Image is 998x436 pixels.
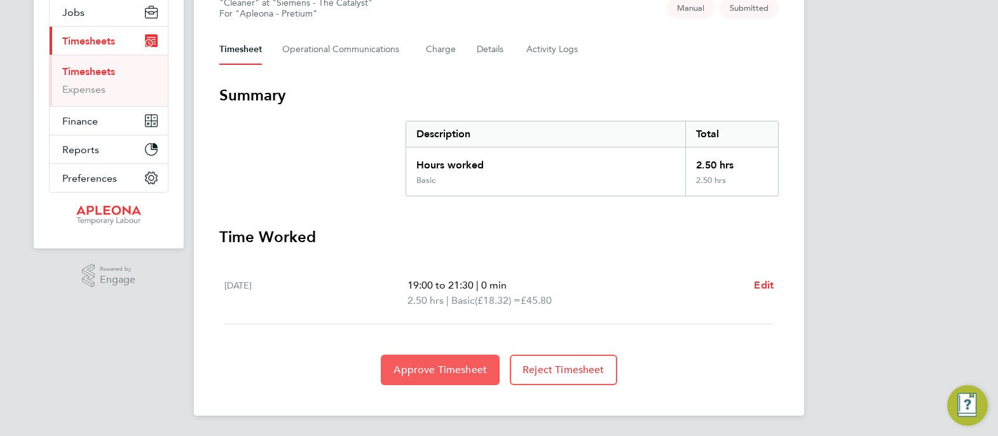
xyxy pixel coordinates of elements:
span: Reject Timesheet [523,364,605,376]
div: 2.50 hrs [685,147,778,175]
span: Timesheets [62,35,115,47]
button: Charge [426,34,456,65]
span: 0 min [481,279,507,291]
div: Hours worked [406,147,685,175]
span: £45.80 [521,294,552,306]
button: Engage Resource Center [947,385,988,426]
a: Powered byEngage [82,264,136,288]
div: Summary [406,121,779,196]
button: Finance [50,107,168,135]
span: | [476,279,479,291]
a: Timesheets [62,65,115,78]
span: Edit [754,279,774,291]
span: Jobs [62,6,85,18]
div: For "Apleona - Pretium" [219,8,373,19]
a: Go to home page [49,205,168,226]
button: Operational Communications [282,34,406,65]
span: | [446,294,449,306]
button: Activity Logs [526,34,580,65]
div: Timesheets [50,55,168,106]
div: Total [685,121,778,147]
button: Timesheet [219,34,262,65]
span: Engage [100,275,135,285]
span: Preferences [62,172,117,184]
section: Timesheet [219,85,779,385]
span: 19:00 to 21:30 [407,279,474,291]
span: Powered by [100,264,135,275]
span: Approve Timesheet [393,364,487,376]
div: Basic [416,175,435,186]
button: Details [477,34,506,65]
span: Finance [62,115,98,127]
button: Timesheets [50,27,168,55]
button: Preferences [50,164,168,192]
span: Reports [62,144,99,156]
span: 2.50 hrs [407,294,444,306]
a: Expenses [62,83,106,95]
h3: Summary [219,85,779,106]
div: Description [406,121,685,147]
button: Reject Timesheet [510,355,617,385]
button: Reports [50,135,168,163]
div: [DATE] [224,278,407,308]
span: (£18.32) = [475,294,521,306]
div: 2.50 hrs [685,175,778,196]
h3: Time Worked [219,227,779,247]
a: Edit [754,278,774,293]
img: apleona-logo-retina.png [76,205,141,226]
span: Basic [451,293,475,308]
button: Approve Timesheet [381,355,500,385]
